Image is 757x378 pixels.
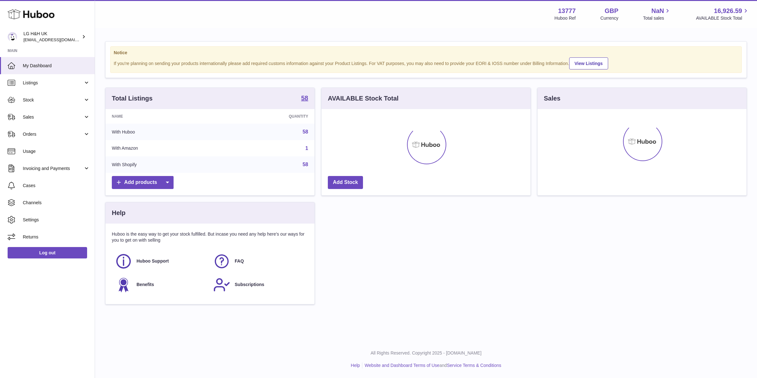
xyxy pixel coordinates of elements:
[112,94,153,103] h3: Total Listings
[23,200,90,206] span: Channels
[569,57,608,69] a: View Listings
[643,7,671,21] a: NaN Total sales
[23,63,90,69] span: My Dashboard
[544,94,560,103] h3: Sales
[362,362,501,368] li: and
[643,15,671,21] span: Total sales
[105,109,220,124] th: Name
[302,162,308,167] a: 58
[105,124,220,140] td: With Huboo
[23,37,93,42] span: [EMAIL_ADDRESS][DOMAIN_NAME]
[235,282,264,288] span: Subscriptions
[301,95,308,101] strong: 58
[305,146,308,151] a: 1
[114,50,738,56] strong: Notice
[558,7,576,15] strong: 13777
[105,156,220,173] td: With Shopify
[714,7,742,15] span: 16,926.59
[23,148,90,154] span: Usage
[696,15,749,21] span: AVAILABLE Stock Total
[213,253,305,270] a: FAQ
[447,363,501,368] a: Service Terms & Conditions
[8,247,87,258] a: Log out
[601,15,619,21] div: Currency
[112,176,174,189] a: Add products
[696,7,749,21] a: 16,926.59 AVAILABLE Stock Total
[115,276,207,293] a: Benefits
[605,7,618,15] strong: GBP
[137,282,154,288] span: Benefits
[115,253,207,270] a: Huboo Support
[23,80,83,86] span: Listings
[328,176,363,189] a: Add Stock
[23,234,90,240] span: Returns
[137,258,169,264] span: Huboo Support
[328,94,398,103] h3: AVAILABLE Stock Total
[351,363,360,368] a: Help
[23,166,83,172] span: Invoicing and Payments
[220,109,315,124] th: Quantity
[100,350,752,356] p: All Rights Reserved. Copyright 2025 - [DOMAIN_NAME]
[301,95,308,102] a: 58
[651,7,664,15] span: NaN
[23,97,83,103] span: Stock
[365,363,439,368] a: Website and Dashboard Terms of Use
[112,209,125,217] h3: Help
[23,217,90,223] span: Settings
[213,276,305,293] a: Subscriptions
[23,114,83,120] span: Sales
[23,31,80,43] div: LG H&H UK
[23,131,83,137] span: Orders
[105,140,220,157] td: With Amazon
[235,258,244,264] span: FAQ
[114,56,738,69] div: If you're planning on sending your products internationally please add required customs informati...
[302,129,308,134] a: 58
[8,32,17,42] img: veechen@lghnh.co.uk
[23,183,90,189] span: Cases
[112,231,308,243] p: Huboo is the easy way to get your stock fulfilled. But incase you need any help here's our ways f...
[555,15,576,21] div: Huboo Ref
